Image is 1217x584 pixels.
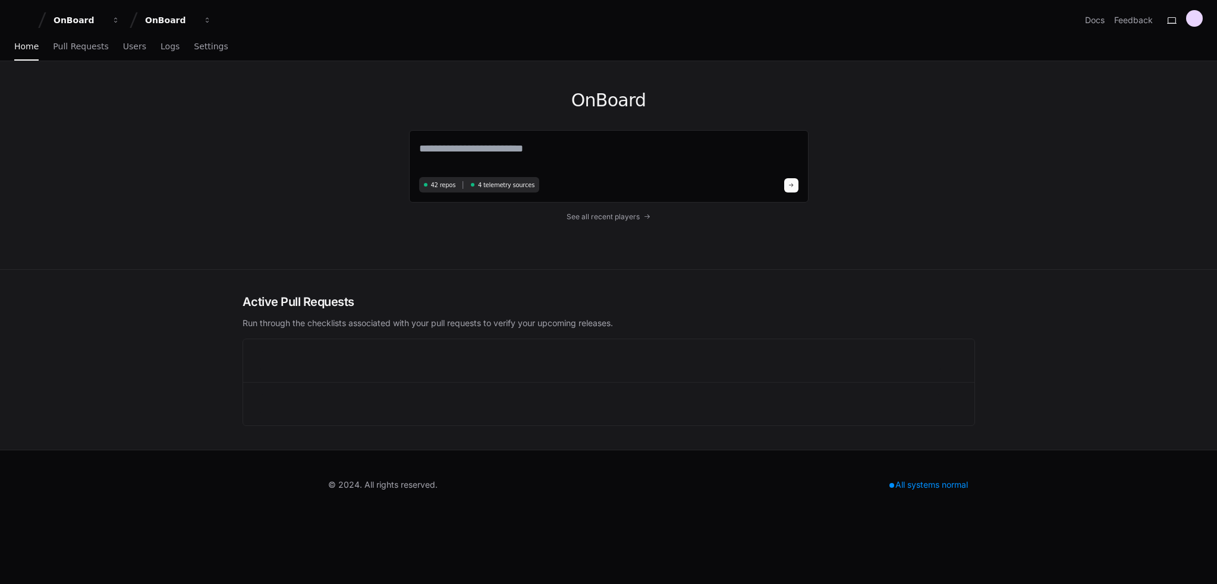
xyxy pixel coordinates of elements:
[53,33,108,61] a: Pull Requests
[567,212,640,222] span: See all recent players
[243,293,975,310] h2: Active Pull Requests
[49,10,125,31] button: OnBoard
[161,43,180,50] span: Logs
[53,43,108,50] span: Pull Requests
[882,476,975,493] div: All systems normal
[409,212,809,222] a: See all recent players
[194,33,228,61] a: Settings
[123,43,146,50] span: Users
[161,33,180,61] a: Logs
[14,33,39,61] a: Home
[1085,14,1105,26] a: Docs
[140,10,216,31] button: OnBoard
[243,317,975,329] p: Run through the checklists associated with your pull requests to verify your upcoming releases.
[431,181,456,190] span: 42 repos
[194,43,228,50] span: Settings
[123,33,146,61] a: Users
[1114,14,1153,26] button: Feedback
[145,14,196,26] div: OnBoard
[409,90,809,111] h1: OnBoard
[328,479,438,491] div: © 2024. All rights reserved.
[478,181,534,190] span: 4 telemetry sources
[14,43,39,50] span: Home
[54,14,105,26] div: OnBoard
